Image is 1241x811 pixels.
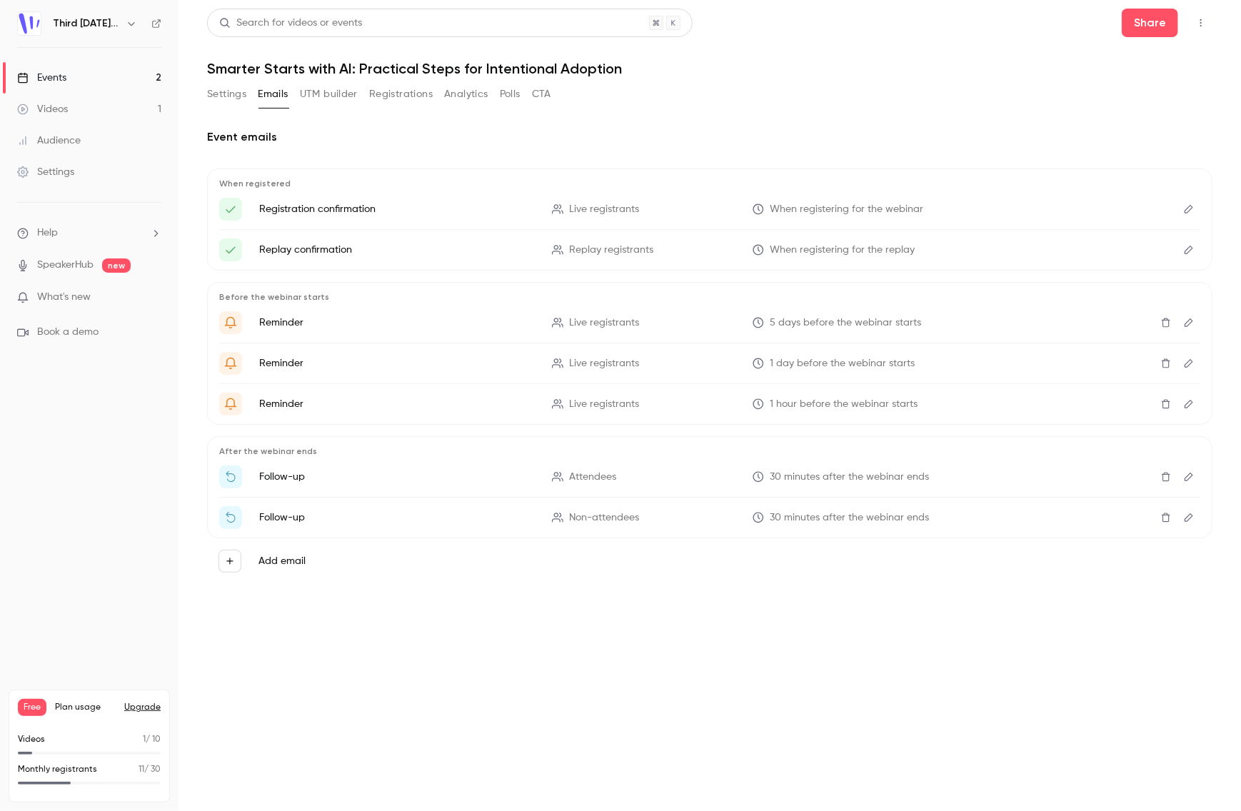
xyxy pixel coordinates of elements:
[770,470,929,485] span: 30 minutes after the webinar ends
[18,12,41,35] img: Third Wednesday Webinar
[259,202,535,216] p: Registration confirmation
[770,397,918,412] span: 1 hour before the webinar starts
[1177,465,1200,488] button: Edit
[139,765,144,774] span: 11
[219,291,1200,303] p: Before the webinar starts
[37,226,58,241] span: Help
[1177,198,1200,221] button: Edit
[1177,393,1200,415] button: Edit
[17,226,161,241] li: help-dropdown-opener
[1155,393,1177,415] button: Delete
[18,763,97,776] p: Monthly registrants
[569,470,616,485] span: Attendees
[500,83,521,106] button: Polls
[569,202,639,217] span: Live registrants
[143,735,146,744] span: 1
[219,198,1200,221] li: Thank you for registering to “{{ event_name }}"!
[37,258,94,273] a: SpeakerHub
[770,316,921,331] span: 5 days before the webinar starts
[770,356,915,371] span: 1 day before the webinar starts
[258,554,306,568] label: Add email
[207,83,246,106] button: Settings
[207,129,1212,146] h2: Event emails
[37,290,91,305] span: What's new
[143,733,161,746] p: / 10
[1122,9,1178,37] button: Share
[259,510,535,525] p: Follow-up
[444,83,488,106] button: Analytics
[259,316,535,330] p: Reminder
[1155,311,1177,334] button: Delete
[17,134,81,148] div: Audience
[1177,311,1200,334] button: Edit
[124,702,161,713] button: Upgrade
[219,311,1200,334] li: 1 week until we go live! {{ event_name }}
[258,83,288,106] button: Emails
[1177,506,1200,529] button: Edit
[17,71,66,85] div: Events
[259,243,535,257] p: Replay confirmation
[1155,506,1177,529] button: Delete
[55,702,116,713] span: Plan usage
[1177,352,1200,375] button: Edit
[770,510,929,525] span: 30 minutes after the webinar ends
[569,510,639,525] span: Non-attendees
[219,178,1200,189] p: When registered
[569,316,639,331] span: Live registrants
[259,356,535,371] p: Reminder
[102,258,131,273] span: new
[259,397,535,411] p: Reminder
[17,165,74,179] div: Settings
[259,470,535,484] p: Follow-up
[770,243,915,258] span: When registering for the replay
[219,506,1200,529] li: Sorry we missed you at {{ event_name }}
[37,325,99,340] span: Book a demo
[219,393,1200,415] li: It’s here! We go live in 1 hour {{ event_name }}
[1155,352,1177,375] button: Delete
[300,83,358,106] button: UTM builder
[569,397,639,412] span: Live registrants
[1177,238,1200,261] button: Edit
[219,16,362,31] div: Search for videos or events
[207,60,1212,77] h1: Smarter Starts with AI: Practical Steps for Intentional Adoption
[569,356,639,371] span: Live registrants
[369,83,433,106] button: Registrations
[53,16,120,31] h6: Third [DATE] Webinar
[532,83,551,106] button: CTA
[770,202,923,217] span: When registering for the webinar
[219,238,1200,261] li: You’re all set for {{ event_name }}!
[139,763,161,776] p: / 30
[17,102,68,116] div: Videos
[219,445,1200,457] p: After the webinar ends
[18,699,46,716] span: Free
[569,243,653,258] span: Replay registrants
[219,465,1200,488] li: Thank You for Attending {{ event_name }}
[18,733,45,746] p: Videos
[1155,465,1177,488] button: Delete
[219,352,1200,375] li: It’s almost here — 1 day left until {{ event_name }}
